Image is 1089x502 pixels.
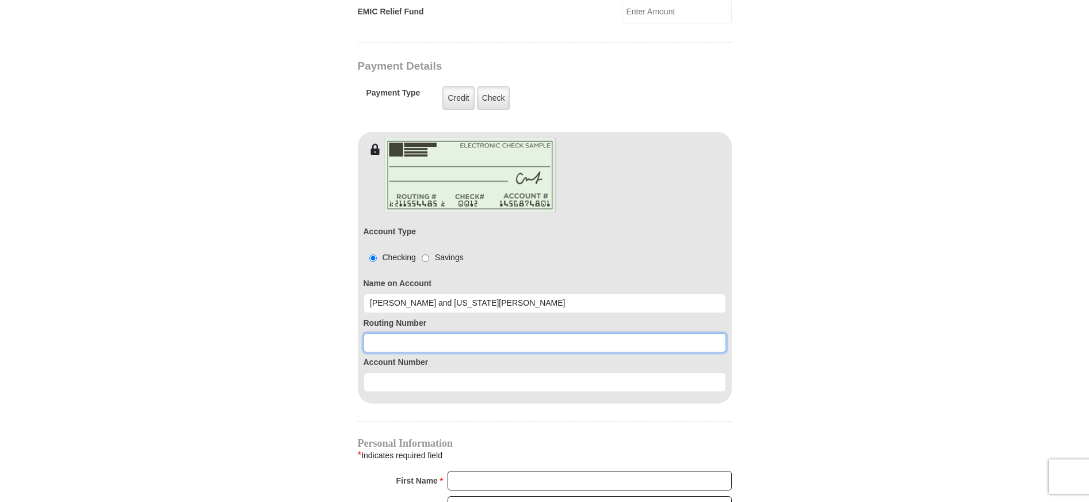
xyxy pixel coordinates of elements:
img: check-en.png [384,138,556,213]
label: Account Type [364,226,417,238]
h5: Payment Type [366,88,421,104]
label: Check [477,86,510,110]
h3: Payment Details [358,60,651,73]
label: Name on Account [364,277,726,290]
label: Credit [442,86,474,110]
strong: First Name [396,473,438,489]
div: Checking Savings [364,252,464,264]
label: EMIC Relief Fund [358,6,424,18]
h4: Personal Information [358,439,732,448]
div: Indicates required field [358,448,732,463]
label: Account Number [364,356,726,368]
label: Routing Number [364,317,726,329]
